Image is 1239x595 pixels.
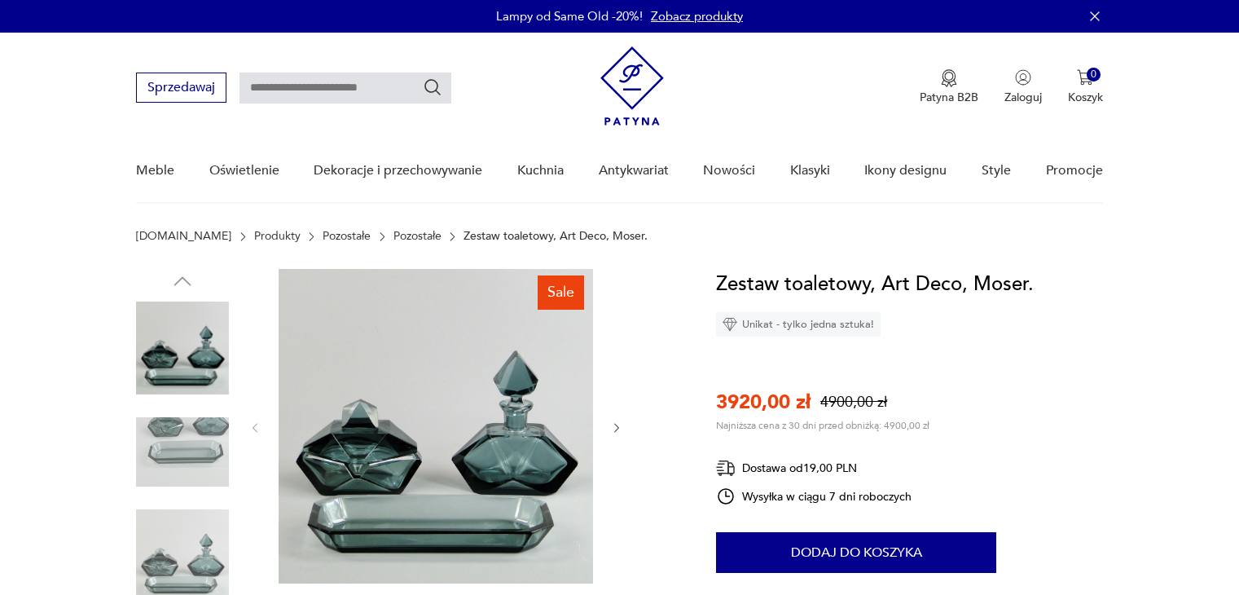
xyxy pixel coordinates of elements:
a: Zobacz produkty [651,8,743,24]
a: Meble [136,139,174,202]
img: Ikona diamentu [723,317,737,332]
div: Sale [538,275,584,310]
p: 3920,00 zł [716,389,811,416]
div: 0 [1087,68,1101,82]
p: Zaloguj [1004,90,1042,105]
img: Patyna - sklep z meblami i dekoracjami vintage [600,46,664,126]
p: Koszyk [1068,90,1103,105]
a: Klasyki [790,139,830,202]
a: Sprzedawaj [136,83,226,95]
a: Oświetlenie [209,139,279,202]
button: Dodaj do koszyka [716,532,996,573]
p: Lampy od Same Old -20%! [496,8,643,24]
a: Promocje [1046,139,1103,202]
a: [DOMAIN_NAME] [136,230,231,243]
div: Wysyłka w ciągu 7 dni roboczych [716,487,912,506]
button: 0Koszyk [1068,69,1103,105]
a: Style [982,139,1011,202]
div: Unikat - tylko jedna sztuka! [716,312,881,337]
h1: Zestaw toaletowy, Art Deco, Moser. [716,269,1034,300]
button: Patyna B2B [920,69,978,105]
p: 4900,00 zł [820,392,887,412]
a: Ikony designu [864,139,947,202]
p: Zestaw toaletowy, Art Deco, Moser. [464,230,648,243]
p: Patyna B2B [920,90,978,105]
button: Sprzedawaj [136,73,226,103]
img: Zdjęcie produktu Zestaw toaletowy, Art Deco, Moser. [279,269,593,584]
a: Kuchnia [517,139,564,202]
img: Zdjęcie produktu Zestaw toaletowy, Art Deco, Moser. [136,302,229,394]
p: Najniższa cena z 30 dni przed obniżką: 4900,00 zł [716,419,929,432]
img: Zdjęcie produktu Zestaw toaletowy, Art Deco, Moser. [136,406,229,499]
a: Nowości [703,139,755,202]
img: Ikonka użytkownika [1015,69,1031,86]
a: Dekoracje i przechowywanie [314,139,482,202]
a: Pozostałe [323,230,371,243]
a: Produkty [254,230,301,243]
a: Pozostałe [393,230,442,243]
button: Szukaj [423,77,442,97]
a: Antykwariat [599,139,669,202]
a: Ikona medaluPatyna B2B [920,69,978,105]
button: Zaloguj [1004,69,1042,105]
img: Ikona dostawy [716,458,736,478]
img: Ikona koszyka [1077,69,1093,86]
img: Ikona medalu [941,69,957,87]
div: Dostawa od 19,00 PLN [716,458,912,478]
